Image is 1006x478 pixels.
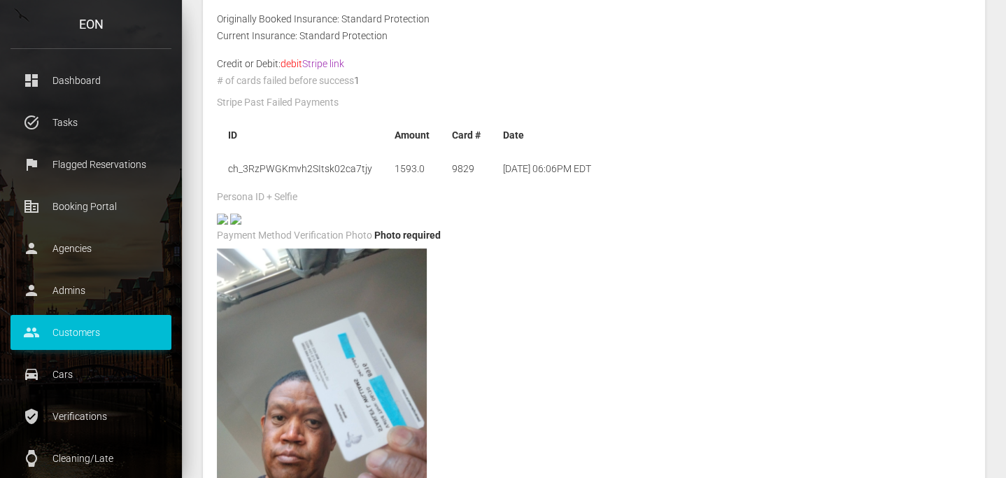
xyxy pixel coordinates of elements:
[441,155,492,183] td: 9829
[21,448,161,469] p: Cleaning/Late
[10,105,171,140] a: task_alt Tasks
[21,70,161,91] p: Dashboard
[281,58,344,69] span: debit
[492,121,602,149] th: Date
[374,230,441,241] span: Photo required
[217,190,297,204] label: Persona ID + Selfie
[206,55,982,72] div: Credit or Debit:
[10,357,171,392] a: drive_eta Cars
[206,72,982,94] div: 1
[383,155,441,183] td: 1593.0
[21,154,161,175] p: Flagged Reservations
[21,406,161,427] p: Verifications
[217,74,354,88] label: # of cards failed before success
[217,121,383,149] th: ID
[10,189,171,224] a: corporate_fare Booking Portal
[10,441,171,476] a: watch Cleaning/Late
[21,364,161,385] p: Cars
[217,229,372,243] label: Payment Method Verification Photo
[21,280,161,301] p: Admins
[10,147,171,182] a: flag Flagged Reservations
[441,121,492,149] th: Card #
[10,63,171,98] a: dashboard Dashboard
[383,121,441,149] th: Amount
[21,322,161,343] p: Customers
[10,273,171,308] a: person Admins
[217,96,339,110] label: Stripe Past Failed Payments
[21,238,161,259] p: Agencies
[10,231,171,266] a: person Agencies
[21,112,161,133] p: Tasks
[206,27,982,44] div: Current Insurance: Standard Protection
[302,58,344,69] a: Stripe link
[230,213,241,225] img: 6582cf-legacy-shared-us-central1%2Fselfiefile%2Fimage%2F942253094%2Fshrine_processed%2Fa45188fe13...
[217,213,228,225] img: persona_government_id_1756003626343.jpg
[217,155,383,183] td: ch_3RzPWGKmvh2SItsk02ca7tjy
[206,10,982,27] div: Originally Booked Insurance: Standard Protection
[21,196,161,217] p: Booking Portal
[10,399,171,434] a: verified_user Verifications
[10,315,171,350] a: people Customers
[492,155,602,183] td: [DATE] 06:06PM EDT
